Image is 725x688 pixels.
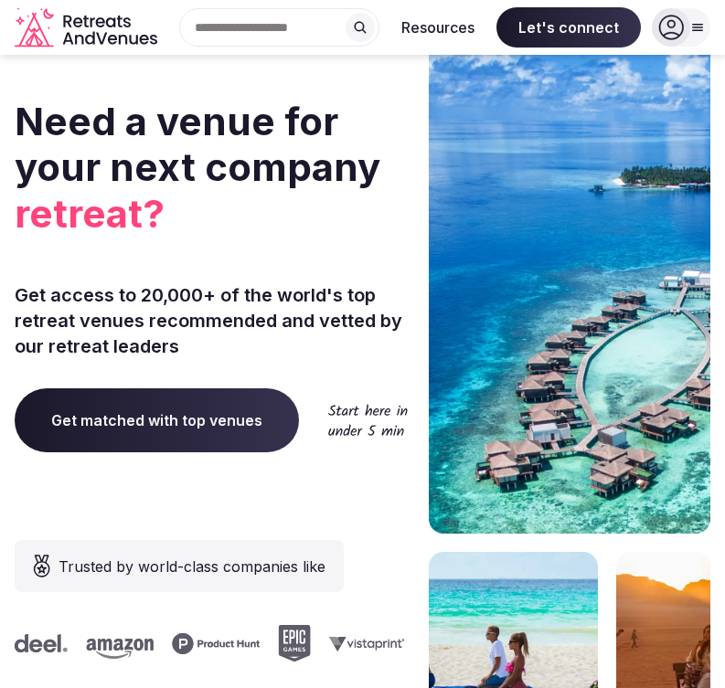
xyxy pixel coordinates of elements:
span: Trusted by world-class companies like [59,556,325,577]
svg: Vistaprint company logo [315,636,389,651]
p: Get access to 20,000+ of the world's top retreat venues recommended and vetted by our retreat lea... [15,282,414,359]
span: Need a venue for your next company [15,98,380,190]
a: Visit the homepage [15,7,161,48]
span: Let's connect [496,7,641,48]
button: Resources [387,7,489,48]
a: Get matched with top venues [15,388,299,452]
span: retreat? [15,191,414,237]
img: Start here in under 5 min [328,404,408,436]
svg: Retreats and Venues company logo [15,7,161,48]
svg: Miro company logo [408,635,454,652]
svg: Epic Games company logo [263,625,296,662]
